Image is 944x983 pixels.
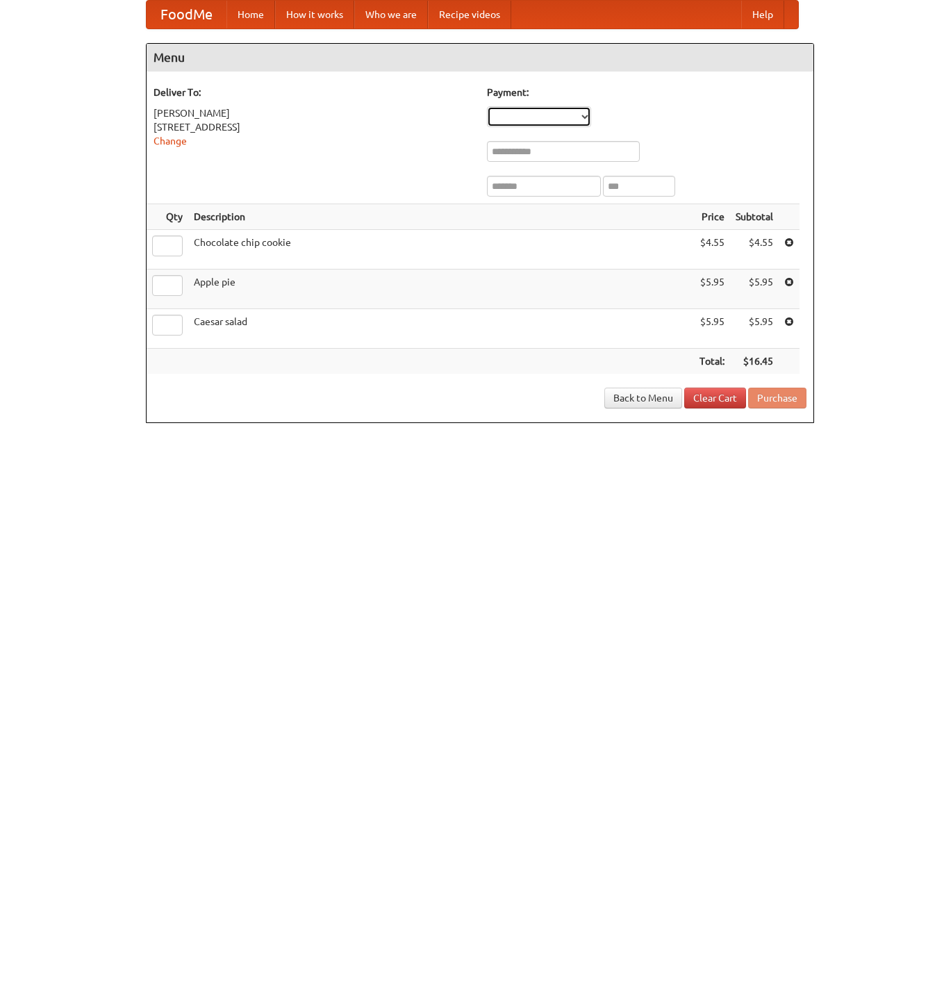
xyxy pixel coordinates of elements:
h5: Deliver To: [154,85,473,99]
td: Apple pie [188,270,694,309]
td: Caesar salad [188,309,694,349]
td: $5.95 [694,270,730,309]
td: $5.95 [730,309,779,349]
a: How it works [275,1,354,28]
th: Price [694,204,730,230]
div: [PERSON_NAME] [154,106,473,120]
td: $4.55 [730,230,779,270]
a: FoodMe [147,1,226,28]
th: Total: [694,349,730,374]
th: Description [188,204,694,230]
a: Change [154,135,187,147]
td: $5.95 [694,309,730,349]
th: Subtotal [730,204,779,230]
button: Purchase [748,388,806,408]
td: $4.55 [694,230,730,270]
a: Help [741,1,784,28]
a: Back to Menu [604,388,682,408]
th: Qty [147,204,188,230]
td: Chocolate chip cookie [188,230,694,270]
h4: Menu [147,44,813,72]
div: [STREET_ADDRESS] [154,120,473,134]
td: $5.95 [730,270,779,309]
a: Recipe videos [428,1,511,28]
a: Clear Cart [684,388,746,408]
th: $16.45 [730,349,779,374]
a: Who we are [354,1,428,28]
a: Home [226,1,275,28]
h5: Payment: [487,85,806,99]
